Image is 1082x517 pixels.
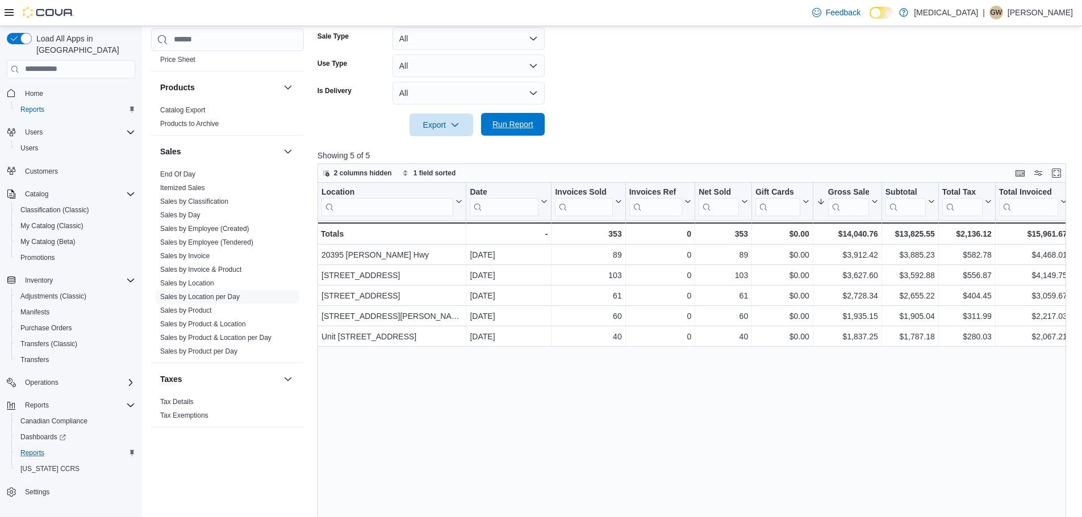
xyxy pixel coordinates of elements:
button: My Catalog (Beta) [11,234,140,250]
a: Itemized Sales [160,184,205,192]
div: $280.03 [942,330,992,343]
div: Total Tax [942,187,983,216]
div: Date [470,187,538,216]
a: Reports [16,103,49,116]
div: $1,787.18 [885,330,935,343]
div: $0.00 [755,227,809,241]
a: Reports [16,446,49,460]
a: Sales by Classification [160,197,228,205]
span: Dashboards [16,430,135,444]
div: 103 [555,268,621,282]
span: Load All Apps in [GEOGRAPHIC_DATA] [32,33,135,56]
button: Date [470,187,548,216]
div: [DATE] [470,268,548,282]
span: Sales by Location [160,279,214,288]
button: [US_STATE] CCRS [11,461,140,477]
div: 0 [629,330,691,343]
div: Pricing [151,53,304,71]
div: 0 [629,289,691,302]
a: Sales by Product & Location per Day [160,334,271,342]
div: Net Sold [699,187,739,216]
div: Gift Cards [755,187,800,197]
div: Net Sold [699,187,739,197]
button: Gift Cards [755,187,809,216]
button: Purchase Orders [11,320,140,336]
h3: Sales [160,146,181,157]
button: Home [2,85,140,102]
button: Manifests [11,304,140,320]
button: Catalog [2,186,140,202]
button: Users [2,124,140,140]
a: Purchase Orders [16,321,77,335]
span: Dashboards [20,432,66,442]
button: Net Sold [699,187,748,216]
div: $3,059.67 [999,289,1067,302]
div: Taxes [151,395,304,427]
a: Transfers [16,353,53,367]
button: 1 field sorted [398,166,461,180]
span: Sales by Product & Location [160,320,246,329]
button: Classification (Classic) [11,202,140,218]
span: Transfers [16,353,135,367]
div: Georgie Williams [989,6,1003,19]
a: Sales by Invoice [160,252,210,260]
div: 89 [555,248,621,262]
div: $4,149.75 [999,268,1067,282]
div: Unit [STREET_ADDRESS] [321,330,462,343]
a: Canadian Compliance [16,414,92,428]
button: Adjustments (Classic) [11,288,140,304]
button: Invoices Sold [555,187,621,216]
button: Export [410,114,473,136]
button: Total Tax [942,187,992,216]
a: End Of Day [160,170,195,178]
span: Adjustments (Classic) [20,292,86,301]
button: Taxes [281,372,295,386]
span: Classification (Classic) [20,205,89,215]
a: Dashboards [11,429,140,445]
a: Sales by Product & Location [160,320,246,328]
span: My Catalog (Classic) [16,219,135,233]
div: Invoices Ref [629,187,682,216]
span: Reports [25,401,49,410]
span: Sales by Product per Day [160,347,237,356]
a: Promotions [16,251,60,264]
span: Users [16,141,135,155]
span: Settings [20,485,135,499]
div: $2,217.03 [999,309,1067,323]
button: Products [281,81,295,94]
span: Reports [16,446,135,460]
div: [DATE] [470,309,548,323]
button: Reports [20,398,53,412]
div: $2,067.21 [999,330,1067,343]
button: Users [20,125,47,139]
span: Reports [16,103,135,116]
button: Settings [2,484,140,500]
div: $0.00 [755,248,809,262]
button: Invoices Ref [629,187,691,216]
div: Total Invoiced [999,187,1058,197]
button: Enter fullscreen [1050,166,1063,180]
span: Operations [20,376,135,389]
span: My Catalog (Beta) [16,235,135,249]
a: Sales by Location [160,279,214,287]
div: 89 [699,248,748,262]
div: $1,935.15 [817,309,878,323]
div: $15,961.67 [999,227,1067,241]
a: Classification (Classic) [16,203,94,217]
a: My Catalog (Classic) [16,219,88,233]
div: Total Invoiced [999,187,1058,216]
div: $556.87 [942,268,992,282]
div: $3,885.23 [885,248,935,262]
div: $0.00 [755,289,809,302]
p: | [983,6,985,19]
span: Adjustments (Classic) [16,289,135,303]
div: Invoices Ref [629,187,682,197]
a: Sales by Employee (Tendered) [160,238,253,246]
span: Canadian Compliance [16,414,135,428]
span: Catalog [25,190,48,199]
div: Date [470,187,538,197]
div: $3,912.42 [817,248,878,262]
span: Users [20,144,38,153]
span: Run Report [492,119,533,130]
